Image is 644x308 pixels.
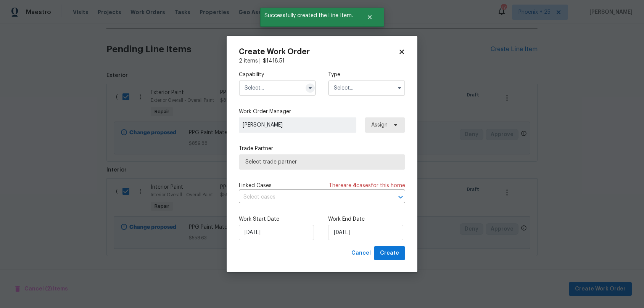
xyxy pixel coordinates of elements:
[239,108,405,115] label: Work Order Manager
[239,57,405,65] div: 2 items |
[306,83,315,93] button: Show options
[239,145,405,152] label: Trade Partner
[239,71,316,79] label: Capability
[239,191,384,203] input: Select cases
[328,225,403,240] input: M/D/YYYY
[243,121,353,129] span: [PERSON_NAME]
[245,158,399,166] span: Select trade partner
[351,249,371,258] span: Cancel
[380,249,399,258] span: Create
[239,80,316,96] input: Select...
[328,215,405,223] label: Work End Date
[348,246,374,260] button: Cancel
[353,183,356,188] span: 4
[371,121,388,129] span: Assign
[395,83,404,93] button: Show options
[239,48,398,56] h2: Create Work Order
[395,192,406,202] button: Open
[357,10,382,25] button: Close
[374,246,405,260] button: Create
[263,58,285,64] span: $ 1418.51
[260,8,357,24] span: Successfully created the Line Item.
[239,225,314,240] input: M/D/YYYY
[239,215,316,223] label: Work Start Date
[239,182,272,189] span: Linked Cases
[328,80,405,96] input: Select...
[328,71,405,79] label: Type
[329,182,405,189] span: There are case s for this home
